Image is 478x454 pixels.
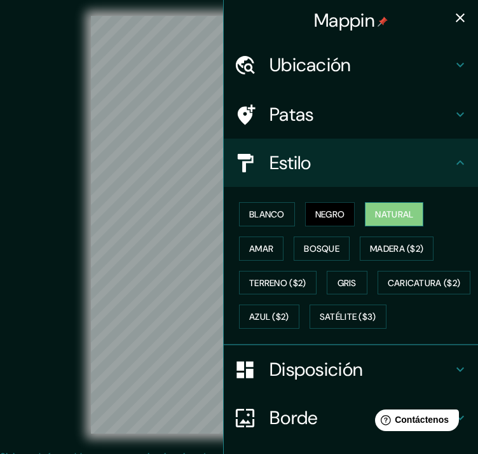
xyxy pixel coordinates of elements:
[360,237,434,261] button: Madera ($2)
[375,209,413,220] font: Natural
[365,404,464,440] iframe: Lanzador de widgets de ayuda
[249,243,273,254] font: Amar
[249,312,289,323] font: Azul ($2)
[338,277,357,289] font: Gris
[249,277,306,289] font: Terreno ($2)
[365,202,423,226] button: Natural
[378,17,388,27] img: pin-icon.png
[315,209,345,220] font: Negro
[249,209,285,220] font: Blanco
[224,345,478,394] div: Disposición
[239,271,317,295] button: Terreno ($2)
[310,305,386,329] button: Satélite ($3)
[327,271,367,295] button: Gris
[270,406,318,430] font: Borde
[270,357,363,382] font: Disposición
[239,237,283,261] button: Amar
[224,394,478,442] div: Borde
[270,102,314,127] font: Patas
[224,41,478,89] div: Ubicación
[370,243,423,254] font: Madera ($2)
[224,90,478,139] div: Patas
[91,16,386,434] canvas: Mapa
[378,271,471,295] button: Caricatura ($2)
[224,139,478,187] div: Estilo
[314,8,375,32] font: Mappin
[304,243,339,254] font: Bosque
[320,312,376,323] font: Satélite ($3)
[294,237,350,261] button: Bosque
[270,151,311,175] font: Estilo
[239,305,299,329] button: Azul ($2)
[239,202,295,226] button: Blanco
[270,53,352,77] font: Ubicación
[388,277,461,289] font: Caricatura ($2)
[305,202,355,226] button: Negro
